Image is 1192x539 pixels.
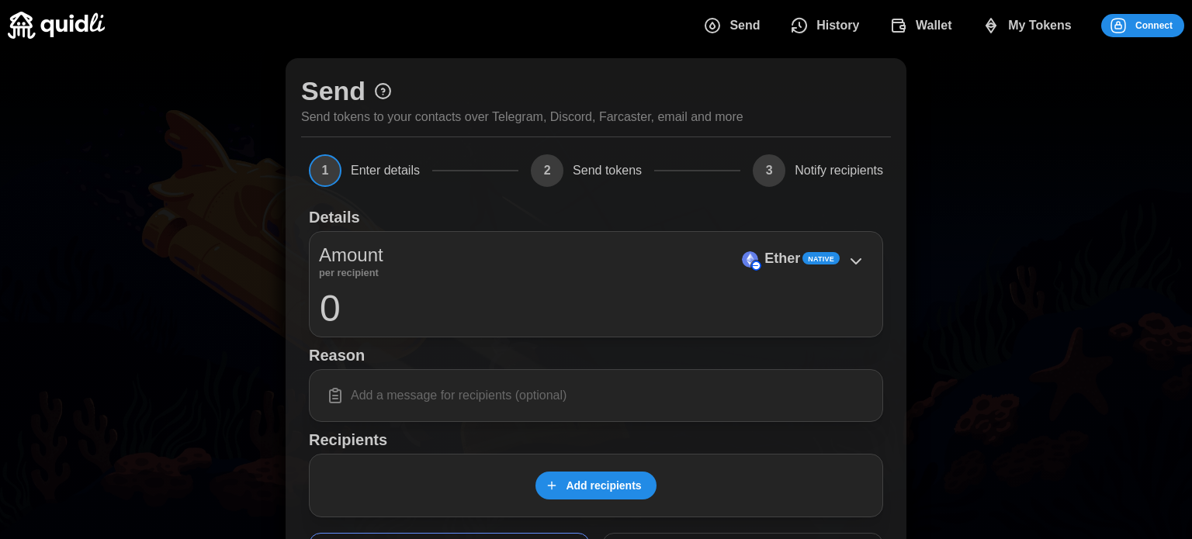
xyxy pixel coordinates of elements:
button: My Tokens [970,9,1090,42]
img: Quidli [8,12,105,39]
span: Send tokens [573,164,642,177]
button: Add recipients [535,472,656,499]
span: Native [808,254,834,264]
span: 2 [531,154,563,187]
span: Connect [1135,15,1173,36]
span: Wallet [916,10,952,41]
h1: Details [309,207,360,227]
p: per recipient [319,269,383,277]
span: Enter details [351,164,420,177]
button: 3Notify recipients [753,154,883,187]
span: Add recipients [566,472,641,499]
button: Send [691,9,778,42]
button: 1Enter details [309,154,420,187]
span: Notify recipients [795,164,883,177]
button: History [778,9,878,42]
p: Ether [764,247,800,270]
span: History [816,10,859,41]
p: Amount [319,241,383,269]
img: Ether (on Base) [742,251,758,268]
span: 3 [753,154,785,187]
button: 2Send tokens [531,154,642,187]
button: Connect [1101,14,1184,37]
span: My Tokens [1008,10,1072,41]
button: Wallet [877,9,969,42]
h1: Send [301,74,366,108]
span: Send [729,10,760,41]
span: 1 [309,154,341,187]
input: 0 [319,289,873,327]
h1: Reason [309,345,883,365]
h1: Recipients [309,430,883,450]
input: Add a message for recipients (optional) [319,379,873,412]
p: Send tokens to your contacts over Telegram, Discord, Farcaster, email and more [301,108,743,127]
